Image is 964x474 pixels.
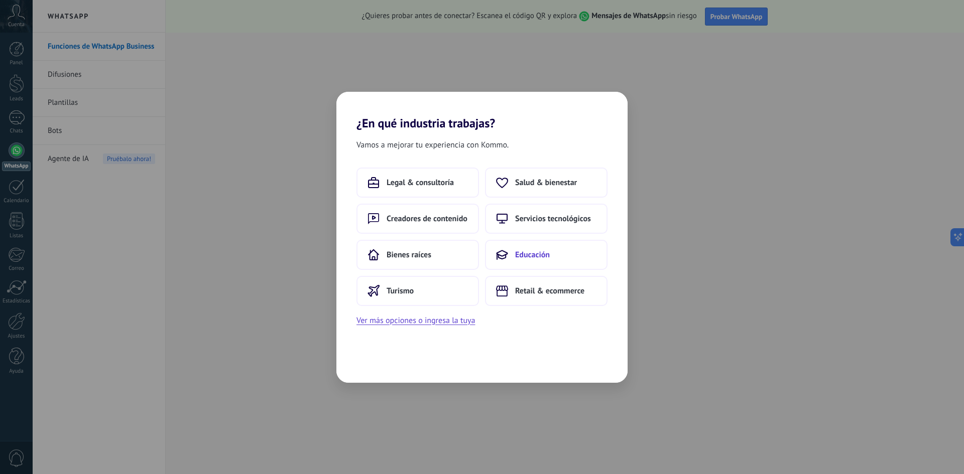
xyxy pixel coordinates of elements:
span: Retail & ecommerce [515,286,584,296]
button: Legal & consultoría [356,168,479,198]
button: Creadores de contenido [356,204,479,234]
span: Salud & bienestar [515,178,577,188]
button: Salud & bienestar [485,168,608,198]
span: Servicios tecnológicos [515,214,591,224]
button: Bienes raíces [356,240,479,270]
span: Legal & consultoría [387,178,454,188]
span: Turismo [387,286,414,296]
span: Creadores de contenido [387,214,467,224]
button: Turismo [356,276,479,306]
span: Educación [515,250,550,260]
span: Vamos a mejorar tu experiencia con Kommo. [356,138,509,151]
button: Servicios tecnológicos [485,204,608,234]
span: Bienes raíces [387,250,431,260]
button: Educación [485,240,608,270]
h2: ¿En qué industria trabajas? [336,92,628,130]
button: Retail & ecommerce [485,276,608,306]
button: Ver más opciones o ingresa la tuya [356,314,475,327]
